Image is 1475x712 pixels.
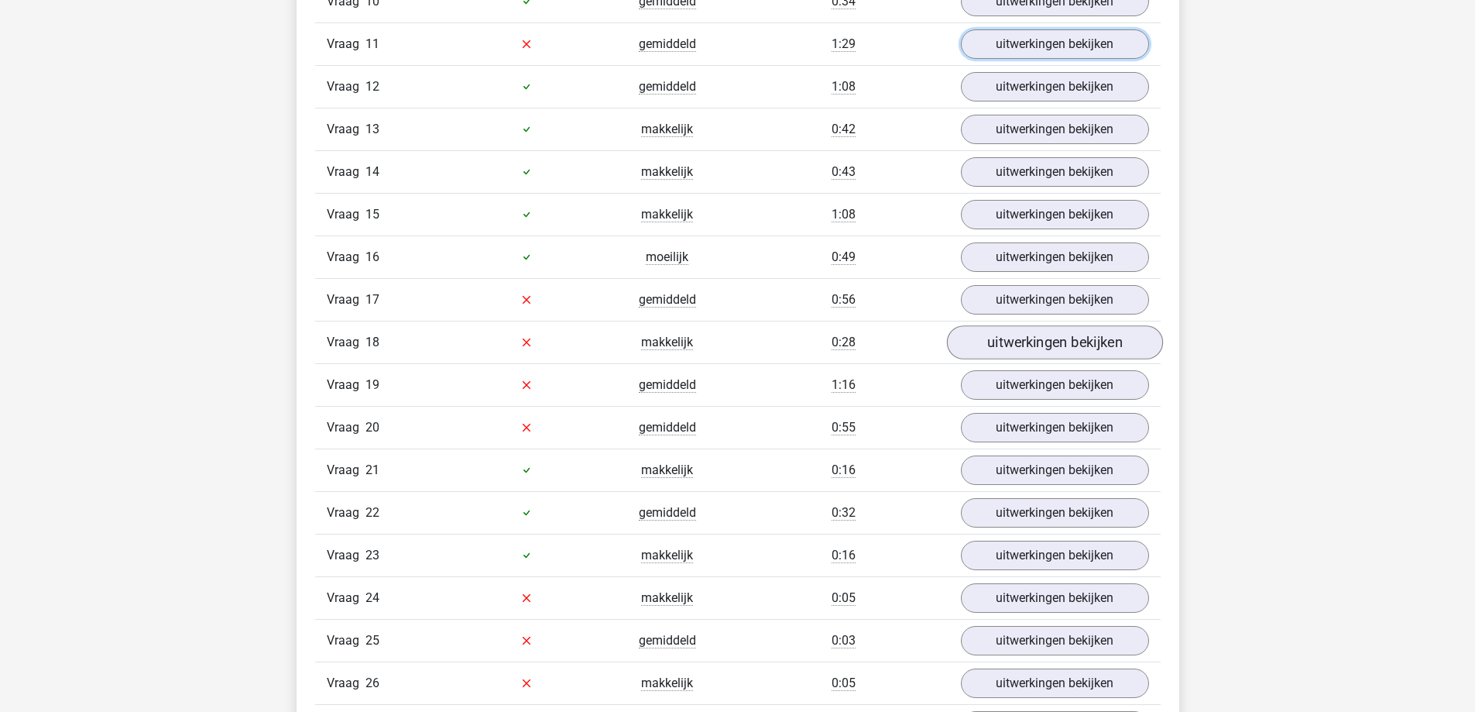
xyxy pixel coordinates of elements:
a: uitwerkingen bekijken [961,242,1149,272]
span: makkelijk [641,590,693,606]
span: 1:29 [832,36,856,52]
span: gemiddeld [639,79,696,95]
a: uitwerkingen bekijken [961,669,1149,698]
span: gemiddeld [639,633,696,648]
span: gemiddeld [639,377,696,393]
span: 21 [365,463,379,477]
a: uitwerkingen bekijken [961,626,1149,655]
span: makkelijk [641,335,693,350]
span: 0:05 [832,676,856,691]
span: 1:16 [832,377,856,393]
span: moeilijk [646,249,688,265]
a: uitwerkingen bekijken [946,325,1162,359]
a: uitwerkingen bekijken [961,115,1149,144]
span: gemiddeld [639,36,696,52]
span: 0:55 [832,420,856,435]
span: 15 [365,207,379,222]
span: 0:56 [832,292,856,308]
span: Vraag [327,77,365,96]
span: makkelijk [641,463,693,478]
a: uitwerkingen bekijken [961,370,1149,400]
span: Vraag [327,589,365,607]
span: 11 [365,36,379,51]
span: Vraag [327,504,365,522]
span: 0:43 [832,164,856,180]
a: uitwerkingen bekijken [961,29,1149,59]
span: 19 [365,377,379,392]
span: 0:42 [832,122,856,137]
span: makkelijk [641,122,693,137]
span: makkelijk [641,676,693,691]
span: 18 [365,335,379,349]
span: makkelijk [641,164,693,180]
a: uitwerkingen bekijken [961,285,1149,315]
span: 12 [365,79,379,94]
span: Vraag [327,205,365,224]
span: 0:16 [832,548,856,563]
span: gemiddeld [639,292,696,308]
span: Vraag [327,291,365,309]
span: 0:03 [832,633,856,648]
a: uitwerkingen bekijken [961,583,1149,613]
span: Vraag [327,631,365,650]
span: 13 [365,122,379,136]
span: Vraag [327,35,365,53]
span: Vraag [327,461,365,480]
span: 22 [365,505,379,520]
a: uitwerkingen bekijken [961,200,1149,229]
span: 26 [365,676,379,690]
a: uitwerkingen bekijken [961,413,1149,442]
span: 17 [365,292,379,307]
span: Vraag [327,248,365,267]
span: makkelijk [641,548,693,563]
span: 0:49 [832,249,856,265]
span: 0:32 [832,505,856,521]
span: 0:28 [832,335,856,350]
span: 20 [365,420,379,435]
span: Vraag [327,674,365,693]
span: Vraag [327,376,365,394]
span: makkelijk [641,207,693,222]
span: 1:08 [832,79,856,95]
a: uitwerkingen bekijken [961,498,1149,528]
span: 0:05 [832,590,856,606]
a: uitwerkingen bekijken [961,157,1149,187]
span: Vraag [327,418,365,437]
span: 23 [365,548,379,562]
a: uitwerkingen bekijken [961,541,1149,570]
span: Vraag [327,333,365,352]
span: Vraag [327,163,365,181]
span: gemiddeld [639,505,696,521]
span: gemiddeld [639,420,696,435]
span: 14 [365,164,379,179]
span: 0:16 [832,463,856,478]
a: uitwerkingen bekijken [961,72,1149,101]
span: 1:08 [832,207,856,222]
span: Vraag [327,120,365,139]
span: Vraag [327,546,365,565]
span: 16 [365,249,379,264]
span: 24 [365,590,379,605]
span: 25 [365,633,379,648]
a: uitwerkingen bekijken [961,456,1149,485]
